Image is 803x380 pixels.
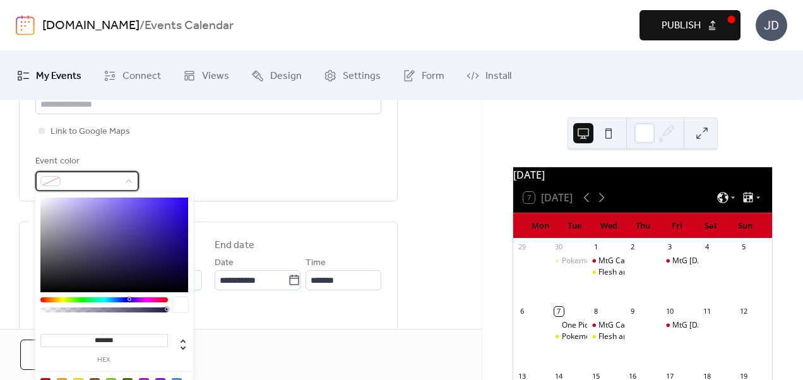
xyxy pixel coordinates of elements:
[661,320,698,331] div: MtG Friday Night Magic
[42,14,140,38] a: [DOMAIN_NAME]
[660,213,694,239] div: Fri
[517,307,526,316] div: 6
[672,256,758,266] div: MtG [DATE] Night Magic
[628,307,638,316] div: 9
[215,256,234,271] span: Date
[35,154,136,169] div: Event color
[587,267,624,278] div: Flesh and Blood Armory Event
[457,56,521,95] a: Install
[8,56,91,95] a: My Events
[393,56,454,95] a: Form
[36,66,81,86] span: My Events
[140,14,145,38] b: /
[662,18,701,33] span: Publish
[694,213,728,239] div: Sat
[554,307,564,316] div: 7
[523,213,557,239] div: Mon
[562,320,659,331] div: One Pice TCG Set Sail Event
[587,256,624,266] div: MtG Casual Commander
[756,9,787,41] div: JD
[661,256,698,266] div: MtG Friday Night Magic
[739,307,748,316] div: 12
[145,14,234,38] b: Events Calendar
[242,56,311,95] a: Design
[20,340,103,370] button: Cancel
[739,242,748,252] div: 5
[592,213,626,239] div: Wed
[587,331,624,342] div: Flesh and Blood Armory Event
[598,320,686,331] div: MtG Casual Commander
[485,66,511,86] span: Install
[550,256,588,266] div: Pokemon League
[550,320,588,331] div: One Pice TCG Set Sail Event
[639,10,741,40] button: Publish
[517,242,526,252] div: 29
[306,256,326,271] span: Time
[626,213,660,239] div: Thu
[51,124,130,140] span: Link to Google Maps
[270,66,302,86] span: Design
[562,331,622,342] div: Pokemon League
[554,242,564,252] div: 30
[343,66,381,86] span: Settings
[728,213,762,239] div: Sun
[550,331,588,342] div: Pokemon League
[122,66,161,86] span: Connect
[587,320,624,331] div: MtG Casual Commander
[665,242,674,252] div: 3
[314,56,390,95] a: Settings
[16,15,35,35] img: logo
[598,331,704,342] div: Flesh and Blood Armory Event
[591,307,600,316] div: 8
[665,307,674,316] div: 10
[591,242,600,252] div: 1
[598,256,686,266] div: MtG Casual Commander
[174,56,239,95] a: Views
[598,267,704,278] div: Flesh and Blood Armory Event
[215,238,254,253] div: End date
[702,307,711,316] div: 11
[672,320,758,331] div: MtG [DATE] Night Magic
[422,66,444,86] span: Form
[557,213,592,239] div: Tue
[702,242,711,252] div: 4
[202,66,229,86] span: Views
[513,167,772,182] div: [DATE]
[628,242,638,252] div: 2
[562,256,622,266] div: Pokemon League
[94,56,170,95] a: Connect
[40,357,168,364] label: hex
